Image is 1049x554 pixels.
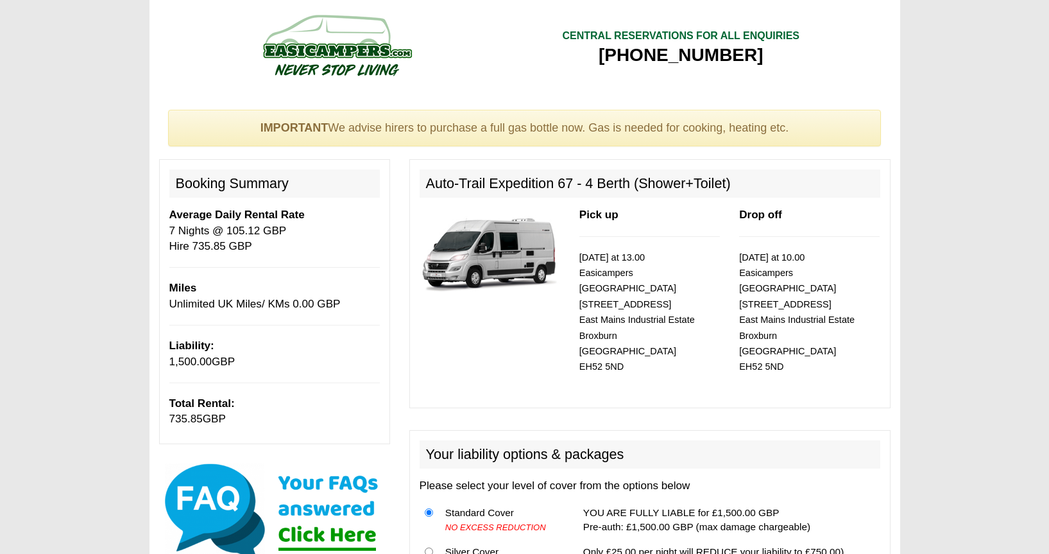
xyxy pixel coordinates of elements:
[215,10,459,80] img: campers-checkout-logo.png
[562,44,799,67] div: [PHONE_NUMBER]
[562,29,799,44] div: CENTRAL RESERVATIONS FOR ALL ENQUIRIES
[420,207,560,298] img: 337.jpg
[169,340,214,352] b: Liability:
[169,281,380,312] p: Unlimited UK Miles/ KMs 0.00 GBP
[445,523,546,532] i: NO EXCESS REDUCTION
[169,169,380,198] h2: Booking Summary
[169,413,203,425] span: 735.85
[739,252,855,372] small: [DATE] at 10.00 Easicampers [GEOGRAPHIC_DATA] [STREET_ADDRESS] East Mains Industrial Estate Broxb...
[579,252,695,372] small: [DATE] at 13.00 Easicampers [GEOGRAPHIC_DATA] [STREET_ADDRESS] East Mains Industrial Estate Broxb...
[420,440,880,469] h2: Your liability options & packages
[420,169,880,198] h2: Auto-Trail Expedition 67 - 4 Berth (Shower+Toilet)
[169,338,380,370] p: GBP
[169,356,212,368] span: 1,500.00
[169,209,305,221] b: Average Daily Rental Rate
[168,110,882,147] div: We advise hirers to purchase a full gas bottle now. Gas is needed for cooking, heating etc.
[739,209,781,221] b: Drop off
[169,396,380,428] p: GBP
[420,478,880,494] p: Please select your level of cover from the options below
[579,209,618,221] b: Pick up
[440,501,563,540] td: Standard Cover
[260,121,328,134] strong: IMPORTANT
[169,207,380,254] p: 7 Nights @ 105.12 GBP Hire 735.85 GBP
[169,397,235,410] b: Total Rental:
[169,282,197,294] b: Miles
[578,501,880,540] td: YOU ARE FULLY LIABLE for £1,500.00 GBP Pre-auth: £1,500.00 GBP (max damage chargeable)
